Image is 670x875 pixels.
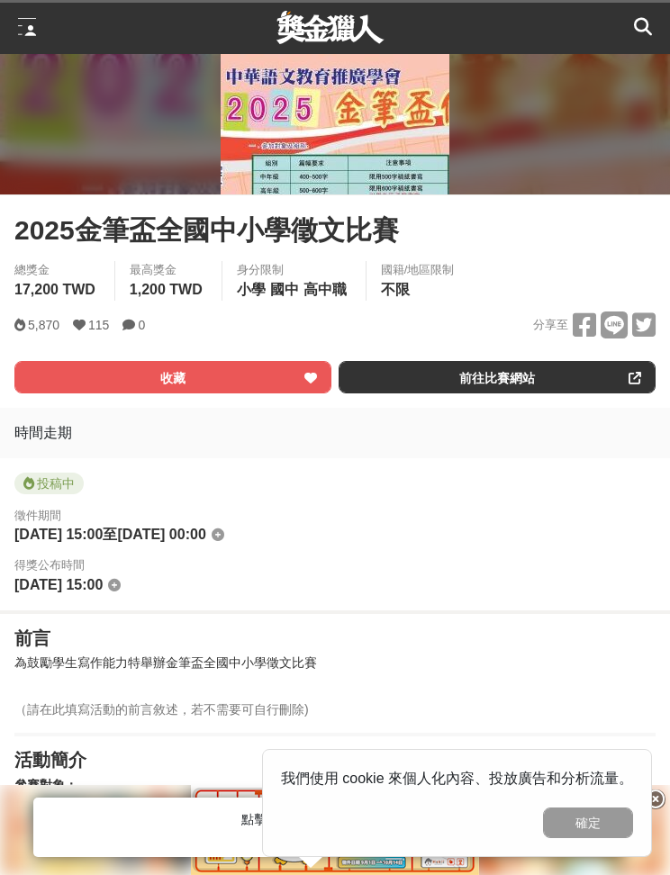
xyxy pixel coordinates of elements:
span: 國中 [270,282,299,297]
span: 點擊 [241,812,267,826]
img: Cover Image [221,54,449,194]
span: [DATE] 00:00 [117,527,205,542]
span: [DATE] 15:00 [14,577,103,592]
img: b8fb364a-1126-4c00-bbce-b582c67468b3.png [191,785,479,875]
span: 小學 [237,282,266,297]
strong: 參賽對象： [14,778,77,792]
span: 分享至 [533,311,568,338]
span: 0 [138,318,145,332]
button: 確定 [543,807,633,838]
span: 投稿中 [14,473,84,494]
span: 2025金筆盃全國中小學徵文比賽 [14,210,399,250]
span: 17,200 TWD [14,282,95,297]
span: [DATE] 15:00 [14,527,103,542]
span: 徵件期間 [14,509,61,522]
strong: 活動簡介 [14,750,86,770]
span: 不限 [381,282,410,297]
span: 115 [88,318,109,332]
div: 國籍/地區限制 [381,261,455,279]
span: 總獎金 [14,261,100,279]
p: 為鼓勵學生寫作能力特舉辦金筆盃全國中小學徵文比賽 [14,654,656,691]
span: 得獎公布時間 [14,556,656,574]
div: 身分限制 [237,261,351,279]
strong: 前言 [14,628,50,648]
button: 收藏 [14,361,331,393]
a: 前往比賽網站 [339,361,656,393]
span: 至 [103,527,117,542]
span: 高中職 [303,282,347,297]
span: 最高獎金 [130,261,207,279]
span: 我們使用 cookie 來個人化內容、投放廣告和分析流量。 [281,771,633,786]
span: 1,200 TWD [130,282,203,297]
span: 5,870 [28,318,59,332]
span: （請在此填寫活動的前言敘述，若不需要可自行刪除) [14,702,309,717]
